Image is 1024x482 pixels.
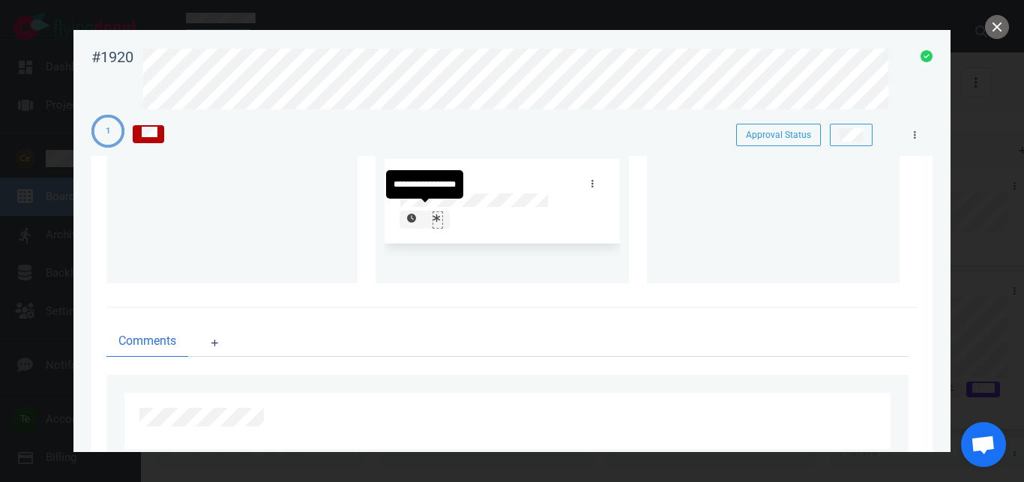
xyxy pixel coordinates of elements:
button: Approval Status [736,124,821,146]
span: Comments [118,332,176,350]
button: close [985,15,1009,39]
div: #1920 [91,48,133,67]
div: 1 [106,125,110,138]
div: Chat abierto [961,422,1006,467]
